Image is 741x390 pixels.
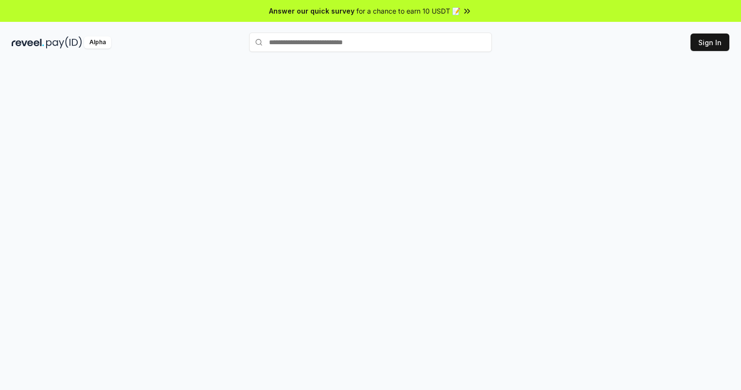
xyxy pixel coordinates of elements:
span: for a chance to earn 10 USDT 📝 [356,6,460,16]
button: Sign In [690,34,729,51]
div: Alpha [84,36,111,49]
span: Answer our quick survey [269,6,354,16]
img: pay_id [46,36,82,49]
img: reveel_dark [12,36,44,49]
